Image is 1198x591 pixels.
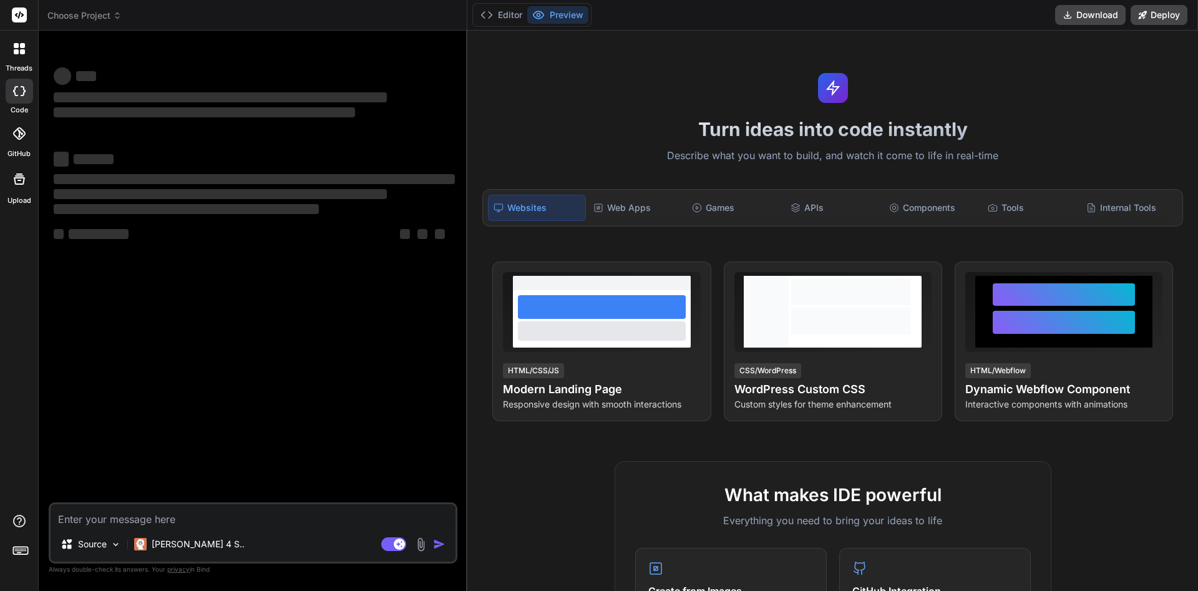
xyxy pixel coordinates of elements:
p: Everything you need to bring your ideas to life [635,513,1031,528]
h2: What makes IDE powerful [635,482,1031,508]
button: Preview [527,6,588,24]
span: ‌ [54,189,387,199]
span: ‌ [417,229,427,239]
div: Internal Tools [1081,195,1177,221]
span: ‌ [54,92,387,102]
span: ‌ [76,71,96,81]
h4: Dynamic Webflow Component [965,381,1162,398]
img: Claude 4 Sonnet [134,538,147,550]
p: Source [78,538,107,550]
span: ‌ [69,229,129,239]
span: ‌ [54,174,455,184]
button: Editor [475,6,527,24]
span: ‌ [74,154,114,164]
div: CSS/WordPress [734,363,801,378]
div: Components [884,195,980,221]
span: ‌ [435,229,445,239]
span: privacy [167,565,190,573]
div: Games [687,195,783,221]
p: Describe what you want to build, and watch it come to life in real-time [475,148,1191,164]
span: ‌ [54,107,355,117]
label: threads [6,63,32,74]
span: ‌ [54,152,69,167]
div: Tools [983,195,1079,221]
div: Websites [488,195,585,221]
p: Responsive design with smooth interactions [503,398,700,411]
span: ‌ [54,67,71,85]
span: ‌ [400,229,410,239]
button: Download [1055,5,1126,25]
h4: Modern Landing Page [503,381,700,398]
p: Interactive components with animations [965,398,1162,411]
img: Pick Models [110,539,121,550]
div: HTML/CSS/JS [503,363,564,378]
div: APIs [786,195,882,221]
h1: Turn ideas into code instantly [475,118,1191,140]
p: [PERSON_NAME] 4 S.. [152,538,245,550]
div: HTML/Webflow [965,363,1031,378]
label: Upload [7,195,31,206]
h4: WordPress Custom CSS [734,381,932,398]
p: Custom styles for theme enhancement [734,398,932,411]
p: Always double-check its answers. Your in Bind [49,564,457,575]
div: Web Apps [588,195,684,221]
span: ‌ [54,204,319,214]
button: Deploy [1131,5,1187,25]
span: Choose Project [47,9,122,22]
label: code [11,105,28,115]
label: GitHub [7,149,31,159]
img: icon [433,538,446,550]
img: attachment [414,537,428,552]
span: ‌ [54,229,64,239]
